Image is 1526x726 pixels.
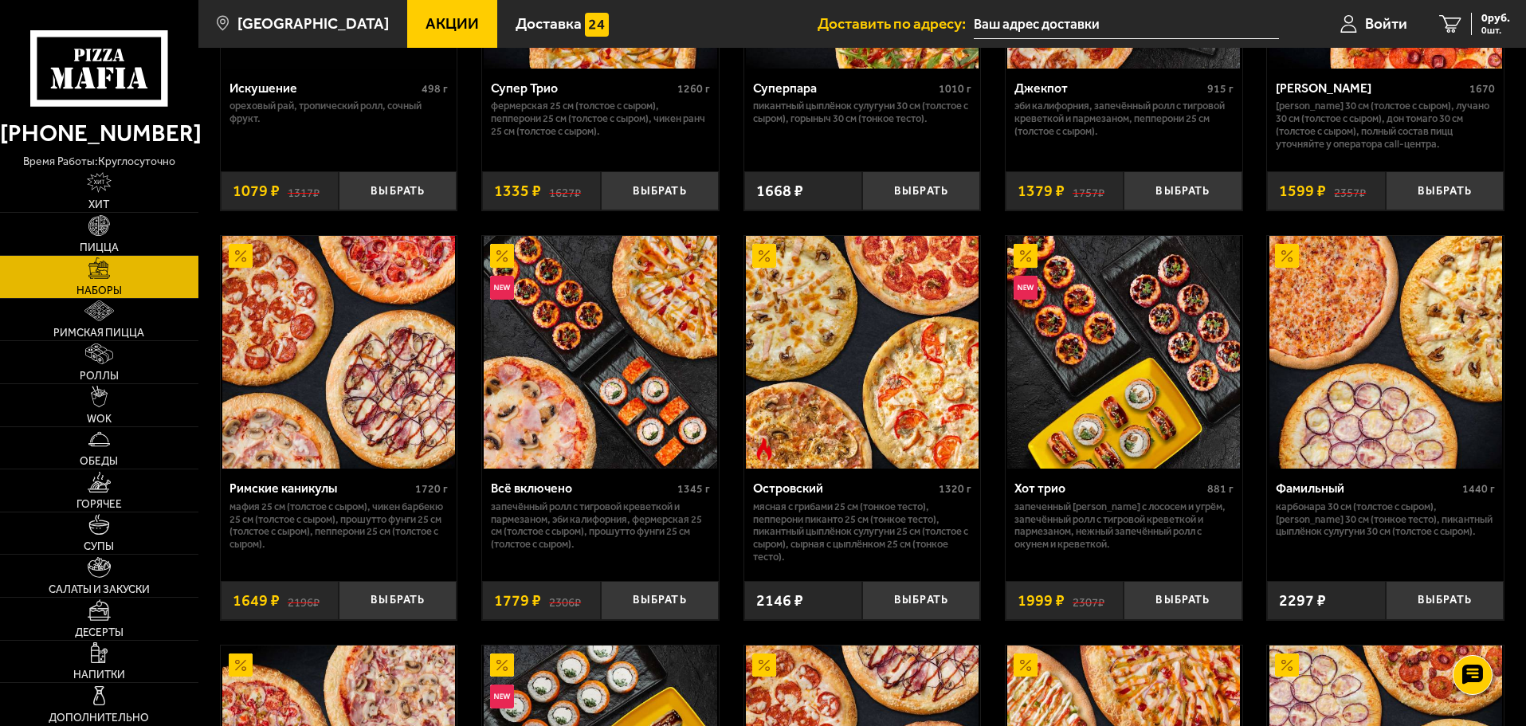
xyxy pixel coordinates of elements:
[752,244,776,268] img: Акционный
[1018,183,1065,199] span: 1379 ₽
[753,500,972,564] p: Мясная с грибами 25 см (тонкое тесто), Пепперони Пиканто 25 см (тонкое тесто), Пикантный цыплёнок...
[1124,581,1242,620] button: Выбрать
[288,593,320,609] s: 2196 ₽
[222,236,455,469] img: Римские каникулы
[80,456,118,467] span: Обеды
[753,80,936,96] div: Суперпара
[1334,183,1366,199] s: 2357 ₽
[1279,593,1326,609] span: 2297 ₽
[752,653,776,677] img: Акционный
[426,16,479,31] span: Акции
[1007,236,1240,469] img: Хот трио
[1207,82,1234,96] span: 915 г
[1462,482,1495,496] span: 1440 г
[76,285,122,296] span: Наборы
[753,100,972,125] p: Пикантный цыплёнок сулугуни 30 см (толстое с сыром), Горыныч 30 см (тонкое тесто).
[49,712,149,724] span: Дополнительно
[1014,80,1203,96] div: Джекпот
[746,236,979,469] img: Островский
[490,685,514,708] img: Новинка
[753,481,936,496] div: Островский
[1267,236,1504,469] a: АкционныйФамильный
[84,541,114,552] span: Супы
[490,244,514,268] img: Акционный
[1365,16,1407,31] span: Войти
[1006,236,1242,469] a: АкционныйНовинкаХот трио
[229,80,418,96] div: Искушение
[1014,244,1038,268] img: Акционный
[585,13,609,37] img: 15daf4d41897b9f0e9f617042186c801.svg
[601,581,719,620] button: Выбрать
[601,171,719,210] button: Выбрать
[1014,100,1234,138] p: Эби Калифорния, Запечённый ролл с тигровой креветкой и пармезаном, Пепперони 25 см (толстое с сыр...
[491,481,673,496] div: Всё включено
[53,328,144,339] span: Римская пицца
[1386,581,1504,620] button: Выбрать
[1014,481,1203,496] div: Хот трио
[80,371,119,382] span: Роллы
[73,669,125,681] span: Напитки
[1276,481,1458,496] div: Фамильный
[677,82,710,96] span: 1260 г
[1275,244,1299,268] img: Акционный
[491,100,710,138] p: Фермерская 25 см (толстое с сыром), Пепперони 25 см (толстое с сыром), Чикен Ранч 25 см (толстое ...
[87,414,112,425] span: WOK
[974,10,1279,39] input: Ваш адрес доставки
[1018,593,1065,609] span: 1999 ₽
[1481,13,1510,24] span: 0 руб.
[422,82,448,96] span: 498 г
[549,593,581,609] s: 2306 ₽
[1469,82,1495,96] span: 1670
[818,16,974,31] span: Доставить по адресу:
[482,236,719,469] a: АкционныйНовинкаВсё включено
[80,242,119,253] span: Пицца
[1276,100,1495,151] p: [PERSON_NAME] 30 см (толстое с сыром), Лучано 30 см (толстое с сыром), Дон Томаго 30 см (толстое ...
[1279,183,1326,199] span: 1599 ₽
[415,482,448,496] span: 1720 г
[494,593,541,609] span: 1779 ₽
[229,653,253,677] img: Акционный
[1269,236,1502,469] img: Фамильный
[229,100,449,125] p: Ореховый рай, Тропический ролл, Сочный фрукт.
[494,183,541,199] span: 1335 ₽
[491,500,710,551] p: Запечённый ролл с тигровой креветкой и пармезаном, Эби Калифорния, Фермерская 25 см (толстое с сы...
[1275,653,1299,677] img: Акционный
[752,438,776,461] img: Острое блюдо
[756,183,803,199] span: 1668 ₽
[229,500,449,551] p: Мафия 25 см (толстое с сыром), Чикен Барбекю 25 см (толстое с сыром), Прошутто Фунги 25 см (толст...
[1276,500,1495,539] p: Карбонара 30 см (толстое с сыром), [PERSON_NAME] 30 см (тонкое тесто), Пикантный цыплёнок сулугун...
[677,482,710,496] span: 1345 г
[88,199,109,210] span: Хит
[75,627,124,638] span: Десерты
[288,183,320,199] s: 1317 ₽
[1276,80,1465,96] div: [PERSON_NAME]
[1207,482,1234,496] span: 881 г
[490,276,514,300] img: Новинка
[1481,26,1510,35] span: 0 шт.
[862,581,980,620] button: Выбрать
[233,183,280,199] span: 1079 ₽
[76,499,122,510] span: Горячее
[1073,183,1104,199] s: 1757 ₽
[744,236,981,469] a: АкционныйОстрое блюдоОстровский
[1014,276,1038,300] img: Новинка
[939,82,971,96] span: 1010 г
[484,236,716,469] img: Всё включено
[221,236,457,469] a: АкционныйРимские каникулы
[1014,500,1234,551] p: Запеченный [PERSON_NAME] с лососем и угрём, Запечённый ролл с тигровой креветкой и пармезаном, Не...
[491,80,673,96] div: Супер Трио
[339,171,457,210] button: Выбрать
[756,593,803,609] span: 2146 ₽
[1073,593,1104,609] s: 2307 ₽
[237,16,389,31] span: [GEOGRAPHIC_DATA]
[229,481,412,496] div: Римские каникулы
[516,16,582,31] span: Доставка
[549,183,581,199] s: 1627 ₽
[233,593,280,609] span: 1649 ₽
[862,171,980,210] button: Выбрать
[1386,171,1504,210] button: Выбрать
[1014,653,1038,677] img: Акционный
[1124,171,1242,210] button: Выбрать
[229,244,253,268] img: Акционный
[490,653,514,677] img: Акционный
